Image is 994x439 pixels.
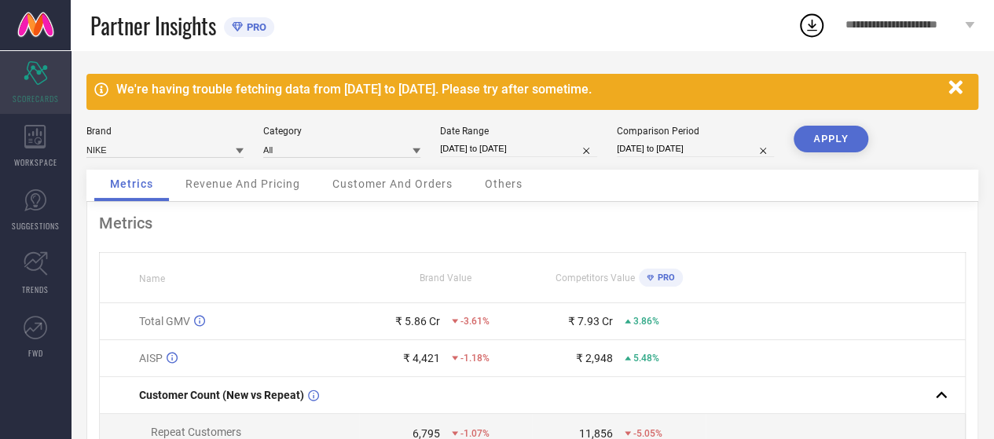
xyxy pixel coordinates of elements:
div: Comparison Period [617,126,774,137]
div: Metrics [99,214,966,232]
div: ₹ 5.86 Cr [395,315,440,327]
div: Brand [86,126,244,137]
span: Customer Count (New vs Repeat) [139,389,304,401]
span: PRO [243,21,266,33]
span: WORKSPACE [14,156,57,168]
span: -3.61% [460,316,490,327]
span: Metrics [110,177,153,190]
span: Partner Insights [90,9,216,42]
input: Select date range [440,141,597,157]
span: SUGGESTIONS [12,220,60,232]
div: Date Range [440,126,597,137]
span: AISP [139,352,163,364]
span: TRENDS [22,284,49,295]
span: Others [485,177,523,190]
input: Select comparison period [617,141,774,157]
div: ₹ 4,421 [403,352,440,364]
span: 5.48% [633,353,659,364]
span: PRO [654,273,675,283]
span: -1.18% [460,353,490,364]
div: Category [263,126,420,137]
div: ₹ 2,948 [576,352,613,364]
span: Total GMV [139,315,190,327]
span: FWD [28,347,43,359]
span: -1.07% [460,428,490,439]
span: Repeat Customers [151,426,241,438]
span: SCORECARDS [13,93,59,104]
span: Competitors Value [556,273,635,284]
span: 3.86% [633,316,659,327]
span: Revenue And Pricing [185,177,300,190]
div: ₹ 7.93 Cr [568,315,613,327]
div: We're having trouble fetching data from [DATE] to [DATE]. Please try after sometime. [116,82,941,97]
div: Open download list [798,11,826,39]
span: Customer And Orders [332,177,453,190]
span: -5.05% [633,428,662,439]
span: Brand Value [420,273,471,284]
span: Name [139,273,165,284]
button: APPLY [794,126,868,152]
